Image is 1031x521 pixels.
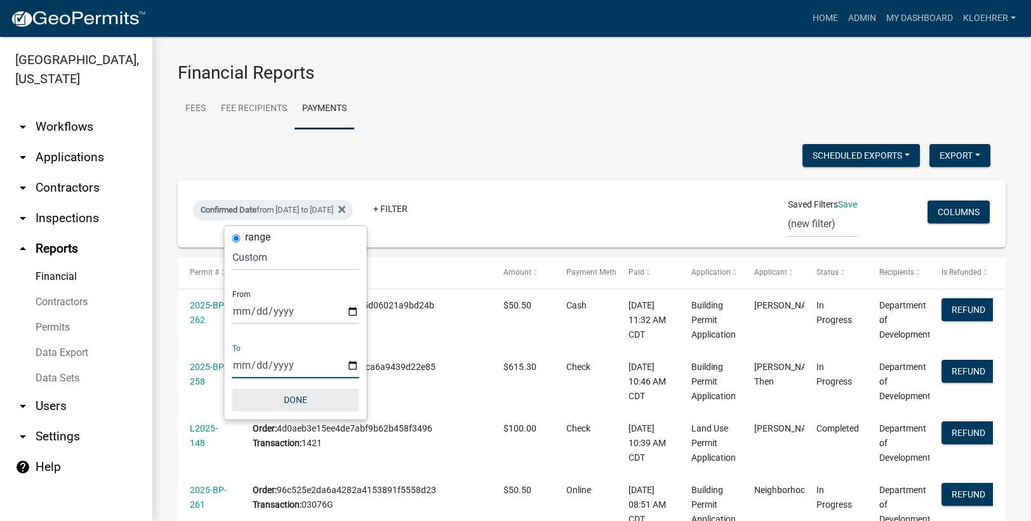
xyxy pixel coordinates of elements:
datatable-header-cell: Status [804,258,867,288]
datatable-header-cell: Amount [491,258,554,288]
datatable-header-cell: Application [679,258,742,288]
wm-modal-confirm: Refund Payment [941,367,995,378]
span: Paid [629,268,644,277]
wm-modal-confirm: Refund Payment [941,429,995,439]
span: $50.50 [503,485,531,495]
button: Scheduled Exports [802,144,920,167]
span: $615.30 [503,362,536,372]
a: Payments [295,89,354,129]
span: Recipients [879,268,914,277]
span: Amount [503,268,531,277]
datatable-header-cell: Payment Method [554,258,616,288]
a: Fees [178,89,213,129]
datatable-header-cell: Permit # [178,258,241,288]
button: Refund [941,421,995,444]
span: Department of Development [879,300,931,340]
span: Building Permit Application [691,300,736,340]
wm-modal-confirm: Refund Payment [941,306,995,316]
button: Done [232,388,359,411]
a: Fee Recipients [213,89,295,129]
span: Applicant [754,268,787,277]
span: $100.00 [503,423,536,433]
a: Home [808,6,843,30]
span: $50.50 [503,300,531,310]
i: arrow_drop_up [15,241,30,256]
div: [DATE] 10:39 AM CDT [629,421,667,465]
b: Transaction: [253,499,302,510]
a: Save [838,199,857,209]
i: arrow_drop_down [15,429,30,444]
datatable-header-cell: Paid [616,258,679,288]
span: Check [566,423,590,433]
span: Check [566,362,590,372]
a: kloehrer [958,6,1021,30]
datatable-header-cell: Is Refunded [929,258,992,288]
span: Saved Filters [788,198,838,211]
a: 2025-BP-262 [190,300,227,325]
div: from [DATE] to [DATE] [193,200,353,220]
span: Land Use Permit Application [691,423,736,463]
div: 4d0aeb3e15ee4de7abf9b62b458f3496 1421 [253,421,479,451]
button: Refund [941,483,995,506]
i: arrow_drop_down [15,211,30,226]
div: [DATE] 10:46 AM CDT [629,360,667,403]
i: arrow_drop_down [15,399,30,414]
span: David Mitchell [754,300,822,310]
button: Refund [941,298,995,321]
a: 2025-BP-261 [190,485,227,510]
a: + Filter [363,197,418,220]
span: In Progress [816,300,852,325]
button: Refund [941,360,995,383]
wm-modal-confirm: Refund Payment [941,491,995,501]
b: Order: [253,485,277,495]
b: Order: [253,423,277,433]
div: [DATE] 11:32 AM CDT [629,298,667,341]
span: Permit # [190,268,219,277]
a: 2025-BP-258 [190,362,227,386]
span: Status [816,268,839,277]
div: 96c525e2da6a4282a4153891f5558d23 03076G [253,483,479,512]
span: Payment Method [566,268,625,277]
button: Columns [928,201,990,223]
a: L2025-148 [190,423,218,448]
span: Steve Warzecha [754,423,822,433]
i: arrow_drop_down [15,119,30,135]
i: arrow_drop_down [15,180,30,195]
i: arrow_drop_down [15,150,30,165]
label: range [245,232,270,242]
i: help [15,459,30,475]
span: Confirmed Date [201,205,256,214]
span: Cash [566,300,587,310]
span: Department of Development [879,362,931,401]
datatable-header-cell: Applicant [742,258,804,288]
a: Admin [843,6,881,30]
span: In Progress [816,362,852,386]
span: Larry Then [754,362,822,386]
span: Online [566,485,591,495]
span: In Progress [816,485,852,510]
span: Neighborhood1 [754,485,816,495]
span: Is Refunded [941,268,981,277]
datatable-header-cell: Recipients [867,258,930,288]
span: Completed [816,423,859,433]
span: Department of Development [879,423,931,463]
a: My Dashboard [881,6,958,30]
button: Export [929,144,990,167]
b: Transaction: [253,438,302,448]
span: Building Permit Application [691,362,736,401]
span: Application [691,268,731,277]
h3: Financial Reports [178,62,1006,84]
